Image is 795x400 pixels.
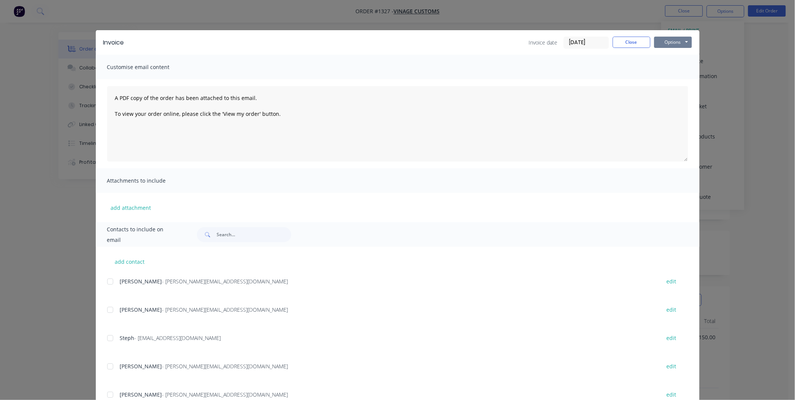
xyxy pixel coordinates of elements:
span: Contacts to include on email [107,224,178,245]
span: Customise email content [107,62,190,72]
button: Options [654,37,692,48]
span: [PERSON_NAME] [120,306,162,313]
button: add attachment [107,202,155,213]
button: Close [613,37,650,48]
span: [PERSON_NAME] [120,391,162,398]
div: Invoice [103,38,124,47]
span: [PERSON_NAME] [120,363,162,370]
span: - [EMAIL_ADDRESS][DOMAIN_NAME] [135,334,221,342]
button: edit [662,305,681,315]
span: Attachments to include [107,175,190,186]
span: - [PERSON_NAME][EMAIL_ADDRESS][DOMAIN_NAME] [162,363,288,370]
button: add contact [107,256,152,267]
input: Search... [217,227,291,242]
span: Steph [120,334,135,342]
span: - [PERSON_NAME][EMAIL_ADDRESS][DOMAIN_NAME] [162,391,288,398]
button: edit [662,333,681,343]
span: [PERSON_NAME] [120,278,162,285]
button: edit [662,389,681,400]
span: Invoice date [529,38,558,46]
textarea: A PDF copy of the order has been attached to this email. To view your order online, please click ... [107,86,688,162]
button: edit [662,276,681,286]
span: - [PERSON_NAME][EMAIL_ADDRESS][DOMAIN_NAME] [162,278,288,285]
span: - [PERSON_NAME][EMAIL_ADDRESS][DOMAIN_NAME] [162,306,288,313]
button: edit [662,361,681,371]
